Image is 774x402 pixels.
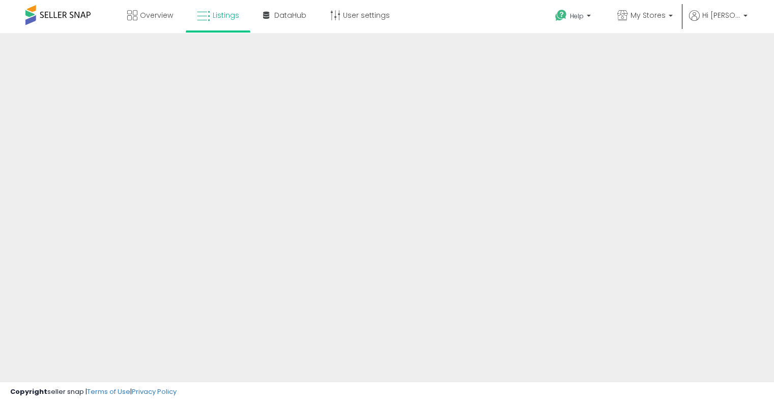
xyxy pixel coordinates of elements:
span: Help [570,12,584,20]
i: Get Help [555,9,567,22]
a: Help [547,2,601,33]
span: Listings [213,10,239,20]
strong: Copyright [10,387,47,396]
span: DataHub [274,10,306,20]
span: My Stores [630,10,666,20]
span: Hi [PERSON_NAME] [702,10,740,20]
a: Privacy Policy [132,387,177,396]
a: Terms of Use [87,387,130,396]
div: seller snap | | [10,387,177,397]
a: Hi [PERSON_NAME] [689,10,748,33]
span: Overview [140,10,173,20]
